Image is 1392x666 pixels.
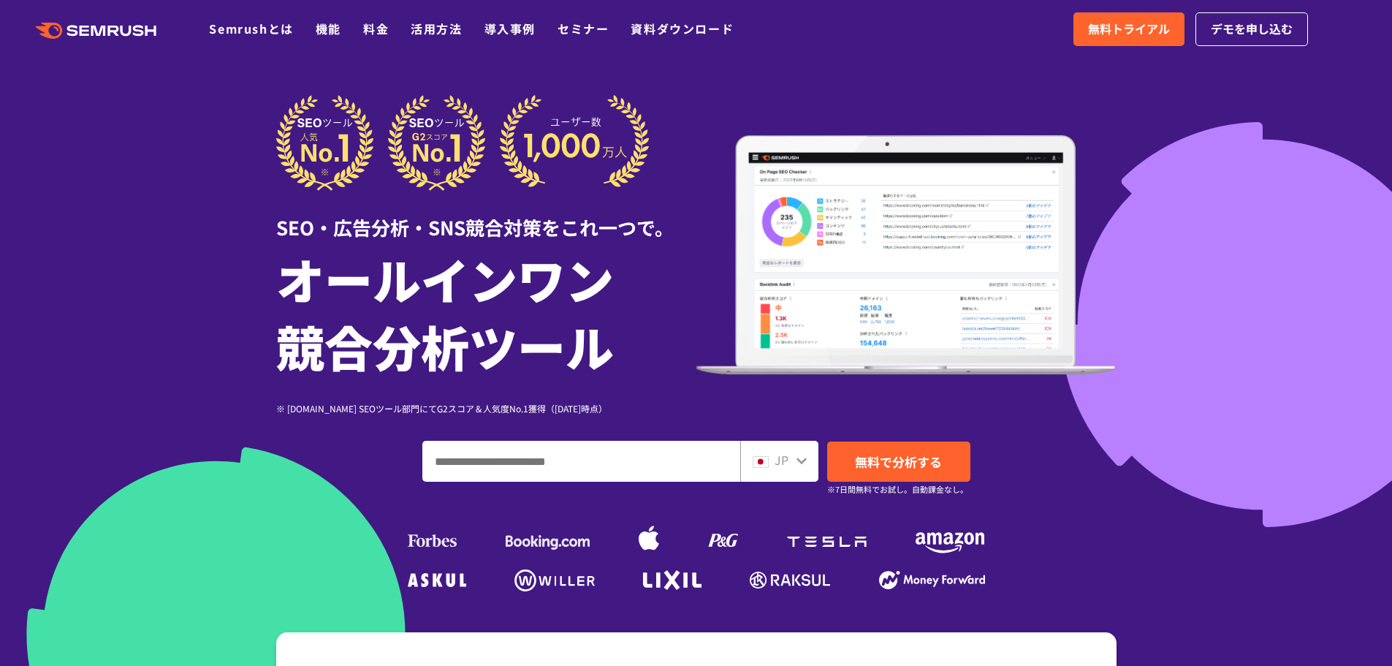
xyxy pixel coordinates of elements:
a: 資料ダウンロード [631,20,734,37]
span: 無料で分析する [855,453,942,471]
a: 無料トライアル [1073,12,1184,46]
input: ドメイン、キーワードまたはURLを入力してください [423,442,739,481]
h1: オールインワン 競合分析ツール [276,245,696,379]
div: ※ [DOMAIN_NAME] SEOツール部門にてG2スコア＆人気度No.1獲得（[DATE]時点） [276,401,696,415]
small: ※7日間無料でお試し。自動課金なし。 [827,483,968,496]
a: 無料で分析する [827,442,970,482]
div: SEO・広告分析・SNS競合対策をこれ一つで。 [276,191,696,241]
a: 機能 [316,20,341,37]
span: JP [775,451,788,469]
a: デモを申し込む [1195,12,1308,46]
a: 導入事例 [484,20,536,37]
a: 活用方法 [411,20,462,37]
span: デモを申し込む [1211,20,1293,39]
a: Semrushとは [209,20,293,37]
a: 料金 [363,20,389,37]
a: セミナー [558,20,609,37]
span: 無料トライアル [1088,20,1170,39]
